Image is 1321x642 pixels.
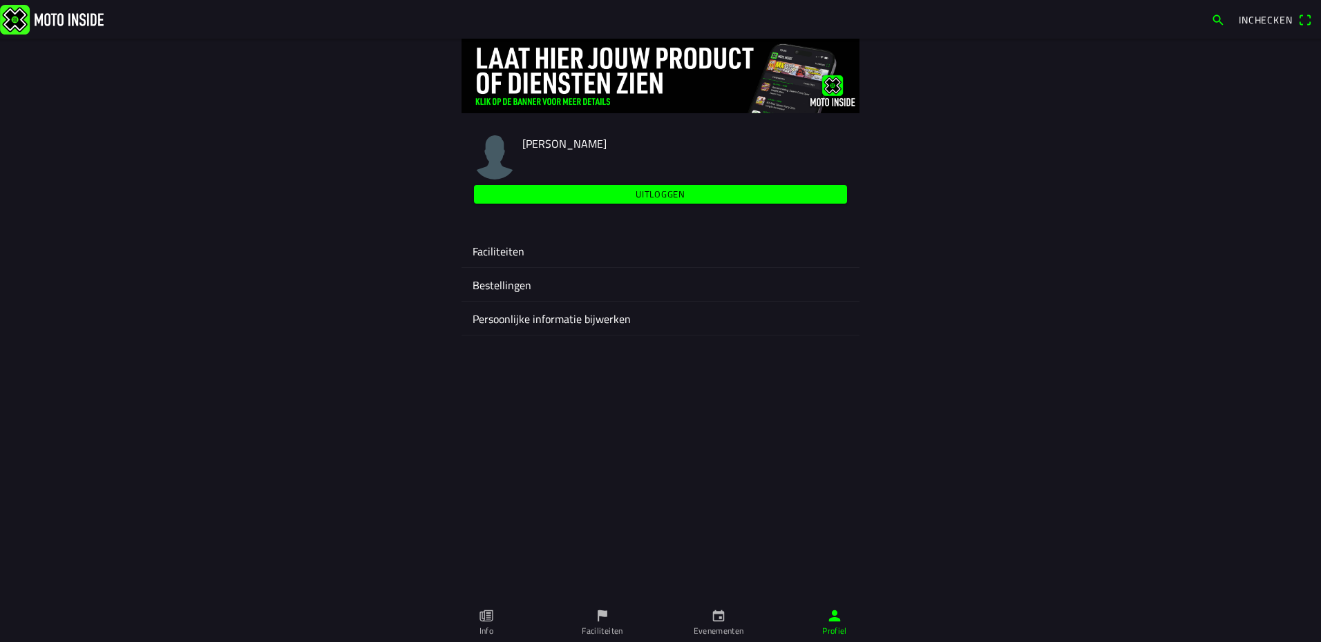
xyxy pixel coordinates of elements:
ion-label: Persoonlijke informatie bijwerken [473,311,848,327]
ion-icon: person [827,608,842,623]
span: Inchecken [1239,12,1293,27]
a: Incheckenqr scanner [1232,8,1318,31]
ion-label: Faciliteiten [582,625,623,637]
a: search [1204,8,1232,31]
ion-label: Faciliteiten [473,243,848,260]
ion-button: Uitloggen [474,185,847,204]
ion-icon: calendar [711,608,726,623]
img: moto-inside-avatar.png [473,135,517,179]
img: 4Lg0uCZZgYSq9MW2zyHRs12dBiEH1AZVHKMOLPl0.jpg [462,39,859,113]
ion-label: Profiel [822,625,847,637]
ion-icon: flag [595,608,610,623]
ion-label: Info [479,625,493,637]
ion-label: Evenementen [694,625,744,637]
ion-label: Bestellingen [473,277,848,293]
span: [PERSON_NAME] [522,135,607,152]
ion-icon: paper [479,608,494,623]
